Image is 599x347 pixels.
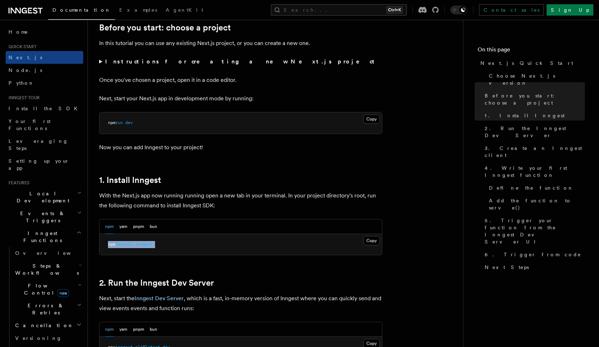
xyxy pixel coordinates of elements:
[12,262,79,276] span: Steps & Workflows
[6,51,83,64] a: Next.js
[6,210,77,224] span: Events & Triggers
[8,28,28,35] span: Home
[99,293,382,313] p: Next, start the , which is a fast, in-memory version of Inngest where you can quickly send and vi...
[99,142,382,152] p: Now you can add Inngest to your project!
[6,190,77,204] span: Local Development
[485,251,581,258] span: 6. Trigger from code
[119,7,157,13] span: Examples
[99,23,231,33] a: Before you start: choose a project
[486,181,585,194] a: Define the function
[6,135,83,155] a: Leveraging Steps
[108,242,115,247] span: npm
[271,4,407,16] button: Search...Ctrl+K
[482,109,585,122] a: 1. Install Inngest
[105,322,114,337] button: npm
[8,118,51,131] span: Your first Functions
[8,158,69,171] span: Setting up your app
[99,75,382,85] p: Once you've chosen a project, open it in a code editor.
[480,60,573,67] span: Next.js Quick Start
[15,250,88,256] span: Overview
[6,207,83,227] button: Events & Triggers
[125,120,133,125] span: dev
[12,259,83,279] button: Steps & Workflows
[12,282,78,296] span: Flow Control
[12,302,77,316] span: Errors & Retries
[482,248,585,261] a: 6. Trigger from code
[15,335,62,341] span: Versioning
[105,58,377,65] strong: Instructions for creating a new Next.js project
[482,261,585,274] a: Next Steps
[52,7,111,13] span: Documentation
[105,219,114,234] button: npm
[6,227,83,247] button: Inngest Functions
[8,138,68,151] span: Leveraging Steps
[6,155,83,174] a: Setting up your app
[363,236,380,245] button: Copy
[489,72,585,86] span: Choose Next.js version
[489,184,574,191] span: Define the function
[99,94,382,103] p: Next, start your Next.js app in development mode by running:
[108,120,115,125] span: npm
[57,289,69,297] span: new
[8,106,82,111] span: Install the SDK
[133,219,144,234] button: pnpm
[12,322,74,329] span: Cancellation
[6,187,83,207] button: Local Development
[479,4,544,16] a: Contact sales
[6,64,83,77] a: Node.js
[486,194,585,214] a: Add the function to serve()
[12,279,83,299] button: Flow Controlnew
[485,125,585,139] span: 2. Run the Inngest Dev Server
[482,122,585,142] a: 2. Run the Inngest Dev Server
[485,145,585,159] span: 3. Create an Inngest client
[12,299,83,319] button: Errors & Retries
[486,69,585,89] a: Choose Next.js version
[8,55,42,60] span: Next.js
[12,319,83,332] button: Cancellation
[363,114,380,124] button: Copy
[485,92,585,106] span: Before you start: choose a project
[99,57,382,67] summary: Instructions for creating a new Next.js project
[387,6,403,13] kbd: Ctrl+K
[99,278,214,288] a: 2. Run the Inngest Dev Server
[6,180,29,186] span: Features
[119,219,127,234] button: yarn
[485,112,565,119] span: 1. Install Inngest
[115,120,123,125] span: run
[115,2,161,19] a: Examples
[6,26,83,38] a: Home
[6,95,40,101] span: Inngest tour
[150,219,157,234] button: bun
[482,162,585,181] a: 4. Write your first Inngest function
[478,45,585,57] h4: On this page
[482,142,585,162] a: 3. Create an Inngest client
[150,322,157,337] button: bun
[482,214,585,248] a: 5. Trigger your function from the Inngest Dev Server UI
[8,67,42,73] span: Node.js
[119,322,127,337] button: yarn
[133,322,144,337] button: pnpm
[485,217,585,245] span: 5. Trigger your function from the Inngest Dev Server UI
[99,175,161,185] a: 1. Install Inngest
[489,197,585,211] span: Add the function to serve()
[6,115,83,135] a: Your first Functions
[485,264,529,271] span: Next Steps
[99,38,382,48] p: In this tutorial you can use any existing Next.js project, or you can create a new one.
[99,191,382,211] p: With the Next.js app now running running open a new tab in your terminal. In your project directo...
[12,332,83,345] a: Versioning
[482,89,585,109] a: Before you start: choose a project
[166,7,203,13] span: AgentKit
[12,247,83,259] a: Overview
[547,4,593,16] a: Sign Up
[8,80,34,86] span: Python
[135,295,184,302] a: Inngest Dev Server
[6,77,83,89] a: Python
[135,242,153,247] span: inngest
[115,242,133,247] span: install
[48,2,115,20] a: Documentation
[161,2,207,19] a: AgentKit
[6,230,76,244] span: Inngest Functions
[6,102,83,115] a: Install the SDK
[485,164,585,179] span: 4. Write your first Inngest function
[6,44,36,50] span: Quick start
